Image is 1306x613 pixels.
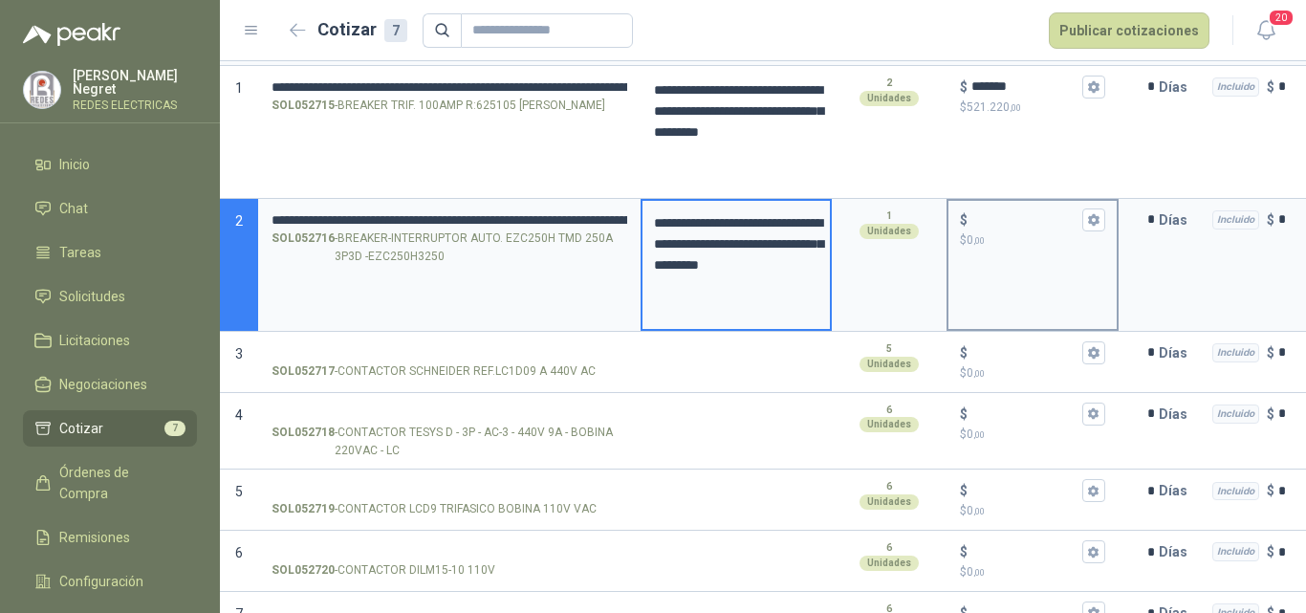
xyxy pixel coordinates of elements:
p: - BREAKER TRIF. 100AMP R:625105 [PERSON_NAME] [272,97,605,115]
p: $ [960,364,1105,383]
span: Inicio [59,154,90,175]
strong: SOL052716 [272,230,335,266]
a: Órdenes de Compra [23,454,197,512]
span: ,00 [973,429,985,440]
button: $$0,00 [1082,403,1105,426]
div: Unidades [860,494,919,510]
span: 6 [235,545,243,560]
input: SOL052718-CONTACTOR TESYS D - 3P - AC-3 - 440V 9A - BOBINA 220VAC - LC [272,407,627,422]
span: 0 [967,233,985,247]
div: Incluido [1212,343,1259,362]
span: ,00 [973,567,985,578]
a: Licitaciones [23,322,197,359]
a: Solicitudes [23,278,197,315]
span: ,00 [973,368,985,379]
input: $$0,00 [971,406,1078,421]
img: Logo peakr [23,23,120,46]
p: $ [960,502,1105,520]
p: $ [1267,342,1274,363]
a: Tareas [23,234,197,271]
strong: SOL052715 [272,97,335,115]
p: Días [1159,201,1195,239]
span: 0 [967,366,985,380]
span: 5 [235,484,243,499]
p: $ [960,541,968,562]
button: $$0,00 [1082,341,1105,364]
strong: SOL052717 [272,362,335,381]
p: $ [960,231,1105,250]
p: 6 [886,403,892,418]
span: 521.220 [967,100,1021,114]
span: 0 [967,565,985,579]
p: 6 [886,479,892,494]
button: Publicar cotizaciones [1049,12,1209,49]
div: Incluido [1212,210,1259,230]
strong: SOL052719 [272,500,335,518]
p: $ [960,77,968,98]
span: ,00 [973,235,985,246]
strong: SOL052718 [272,424,335,460]
p: Días [1159,533,1195,571]
a: Remisiones [23,519,197,556]
a: Inicio [23,146,197,183]
p: $ [960,99,1105,117]
input: SOL052719-CONTACTOR LCD9 TRIFASICO BOBINA 110V VAC [272,484,627,498]
button: $$0,00 [1082,540,1105,563]
span: Licitaciones [59,330,130,351]
a: Chat [23,190,197,227]
button: $$0,00 [1082,208,1105,231]
span: Cotizar [59,418,103,439]
div: Incluido [1212,542,1259,561]
div: Unidades [860,417,919,432]
button: $$0,00 [1082,479,1105,502]
span: Chat [59,198,88,219]
a: Cotizar7 [23,410,197,447]
p: - CONTACTOR DILM15-10 110V [272,561,495,580]
input: $$0,00 [971,212,1078,227]
span: 0 [967,427,985,441]
div: Unidades [860,556,919,571]
span: ,00 [973,506,985,516]
input: SOL052716-BREAKER-INTERRUPTOR AUTO. EZC250H TMD 250A 3P3D -EZC250H3250 [272,213,627,228]
h2: Cotizar [317,16,407,43]
span: Órdenes de Compra [59,462,179,504]
span: Negociaciones [59,374,147,395]
p: $ [960,404,968,425]
button: $$521.220,00 [1082,76,1105,99]
img: Company Logo [24,72,60,108]
span: Solicitudes [59,286,125,307]
p: 2 [886,76,892,91]
input: SOL052715-BREAKER TRIF. 100AMP R:625105 [PERSON_NAME] [272,80,627,95]
p: [PERSON_NAME] Negret [73,69,197,96]
a: Negociaciones [23,366,197,403]
span: Tareas [59,242,101,263]
p: - CONTACTOR TESYS D - 3P - AC-3 - 440V 9A - BOBINA 220VAC - LC [272,424,627,460]
p: - BREAKER-INTERRUPTOR AUTO. EZC250H TMD 250A 3P3D -EZC250H3250 [272,230,627,266]
input: SOL052717-CONTACTOR SCHNEIDER REF.LC1D09 A 440V AC [272,346,627,361]
p: Días [1159,395,1195,433]
p: $ [960,209,968,230]
p: Días [1159,471,1195,510]
p: 1 [886,208,892,224]
p: $ [960,480,968,501]
p: $ [1267,77,1274,98]
input: $$0,00 [971,484,1078,498]
a: Configuración [23,563,197,600]
span: 7 [164,421,185,436]
p: - CONTACTOR SCHNEIDER REF.LC1D09 A 440V AC [272,362,596,381]
div: Incluido [1212,405,1259,424]
span: 1 [235,80,243,96]
div: Incluido [1212,482,1259,501]
p: - CONTACTOR LCD9 TRIFASICO BOBINA 110V VAC [272,500,597,518]
div: Unidades [860,224,919,239]
span: 3 [235,346,243,361]
p: $ [960,563,1105,581]
p: Días [1159,68,1195,106]
p: $ [1267,209,1274,230]
span: 2 [235,213,243,229]
p: 5 [886,341,892,357]
input: $$521.220,00 [971,79,1078,94]
span: ,00 [1010,102,1021,113]
span: 0 [967,504,985,517]
button: 20 [1249,13,1283,48]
